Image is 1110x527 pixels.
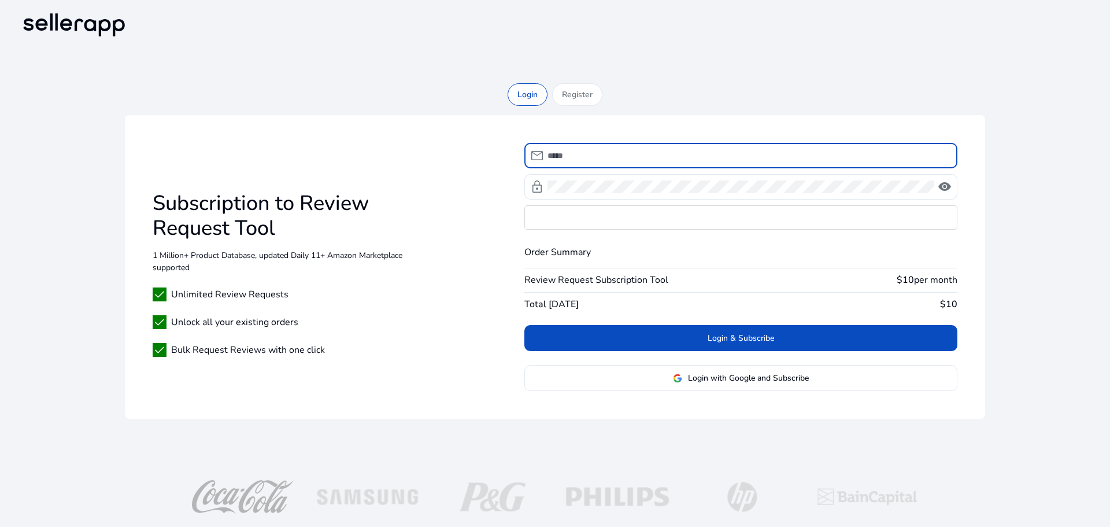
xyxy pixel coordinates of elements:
span: mail [530,149,544,163]
span: Login & Subscribe [708,332,774,344]
span: Unlock all your existing orders [171,315,298,329]
img: baincapitalTopLogo.png [812,480,923,514]
span: Bulk Request Reviews with one click [171,343,325,357]
img: philips-logo-white.png [562,480,673,514]
span: Review Request Subscription Tool [524,273,668,287]
img: Samsung-logo-white.png [312,480,423,514]
span: check [153,288,166,301]
b: $10 [940,298,957,311]
button: Login & Subscribe [524,325,957,351]
p: Register [562,89,593,101]
span: check [153,315,166,329]
img: google-logo.svg [673,374,682,383]
p: Login [517,89,538,101]
span: check [153,343,166,357]
p: 1 Million+ Product Database, updated Daily 11+ Amazon Marketplace supported [153,249,441,274]
b: $10 [897,274,914,286]
iframe: Secure payment input frame [525,206,957,229]
span: per month [914,274,957,286]
h4: Order Summary [524,247,957,258]
img: sellerapp-logo [18,9,129,40]
button: Login with Google and Subscribe [524,365,957,391]
h1: Subscription to Review Request Tool [153,191,441,241]
span: lock [530,180,544,194]
span: visibility [938,180,952,194]
span: Unlimited Review Requests [171,288,288,301]
img: coca-cola-logo.png [187,480,298,514]
span: Total [DATE] [524,297,579,311]
span: Login with Google and Subscribe [688,372,809,384]
img: p-g-logo-white.png [437,480,548,514]
img: hp-logo-white.png [687,480,798,514]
